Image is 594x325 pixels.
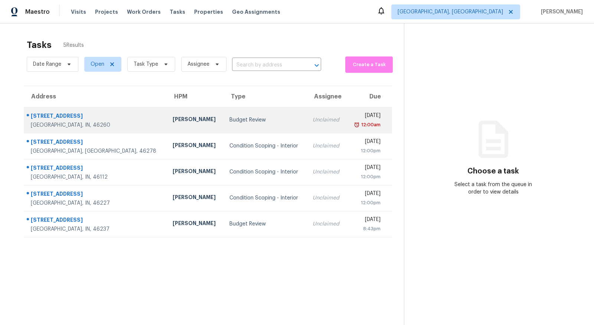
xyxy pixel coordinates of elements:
div: [GEOGRAPHIC_DATA], [GEOGRAPHIC_DATA], 46278 [31,147,161,155]
div: [STREET_ADDRESS] [31,112,161,121]
div: Unclaimed [313,194,340,202]
div: 12:00pm [352,199,381,207]
div: [PERSON_NAME] [173,168,218,177]
div: Budget Review [229,220,301,228]
div: [STREET_ADDRESS] [31,164,161,173]
th: Type [223,86,307,107]
div: Condition Scoping - Interior [229,142,301,150]
span: Properties [194,8,223,16]
span: Maestro [25,8,50,16]
div: [DATE] [352,164,381,173]
div: Unclaimed [313,220,340,228]
div: 12:00am [360,121,381,129]
span: Date Range [33,61,61,68]
div: Condition Scoping - Interior [229,168,301,176]
div: Unclaimed [313,116,340,124]
div: [DATE] [352,216,381,225]
div: Select a task from the queue in order to view details [449,181,538,196]
span: Visits [71,8,86,16]
th: Address [24,86,167,107]
button: Open [311,60,322,71]
span: Create a Task [349,61,389,69]
img: Overdue Alarm Icon [354,121,360,129]
div: [DATE] [352,112,381,121]
th: Assignee [307,86,346,107]
div: [DATE] [352,190,381,199]
div: [GEOGRAPHIC_DATA], IN, 46112 [31,173,161,181]
div: 8:43pm [352,225,381,233]
h2: Tasks [27,41,52,49]
div: [PERSON_NAME] [173,116,218,125]
div: Condition Scoping - Interior [229,194,301,202]
div: [DATE] [352,138,381,147]
div: [GEOGRAPHIC_DATA], IN, 46227 [31,199,161,207]
div: [PERSON_NAME] [173,194,218,203]
div: [STREET_ADDRESS] [31,190,161,199]
div: Unclaimed [313,168,340,176]
div: Budget Review [229,116,301,124]
button: Create a Task [345,56,393,73]
span: Task Type [134,61,158,68]
span: Assignee [187,61,209,68]
span: Tasks [170,9,185,14]
div: Unclaimed [313,142,340,150]
span: [GEOGRAPHIC_DATA], [GEOGRAPHIC_DATA] [398,8,503,16]
div: [PERSON_NAME] [173,142,218,151]
div: [PERSON_NAME] [173,220,218,229]
span: 5 Results [63,42,84,49]
th: HPM [167,86,223,107]
span: Work Orders [127,8,161,16]
div: [STREET_ADDRESS] [31,216,161,225]
input: Search by address [232,59,300,71]
h3: Choose a task [467,168,519,175]
div: [GEOGRAPHIC_DATA], IN, 46237 [31,225,161,233]
div: 12:00pm [352,147,381,155]
span: Projects [95,8,118,16]
span: [PERSON_NAME] [538,8,583,16]
span: Open [91,61,104,68]
span: Geo Assignments [232,8,280,16]
div: 12:00pm [352,173,381,181]
div: [GEOGRAPHIC_DATA], IN, 46260 [31,121,161,129]
div: [STREET_ADDRESS] [31,138,161,147]
th: Due [346,86,392,107]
